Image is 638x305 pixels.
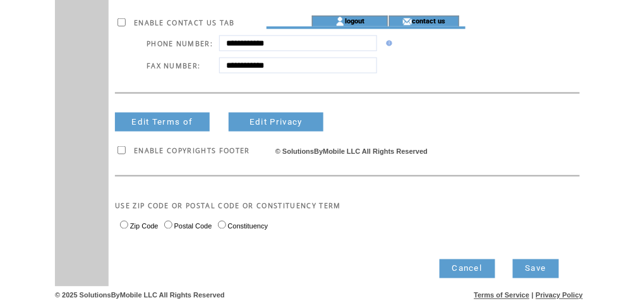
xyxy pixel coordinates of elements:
[345,17,364,25] a: logout
[215,223,268,230] label: Constituency
[275,147,428,155] span: © SolutionsByMobile LLC All Rights Reserved
[115,202,341,211] span: USE ZIP CODE OR POSTAL CODE OR CONSTITUENCY TERM
[440,259,495,278] a: Cancel
[218,221,226,229] input: Constituency
[402,16,412,27] img: contact_us_icon.gif
[412,17,445,25] a: contact us
[164,221,172,229] input: Postal Code
[335,16,345,27] img: account_icon.gif
[229,113,323,132] a: Edit Privacy Policy
[117,223,159,230] label: Zip Code
[536,292,583,299] a: Privacy Policy
[532,292,534,299] span: |
[383,40,392,46] img: help.gif
[147,61,201,70] span: FAX NUMBER:
[474,292,530,299] a: Terms of Service
[120,221,128,229] input: Zip Code
[147,39,213,48] span: PHONE NUMBER:
[55,292,225,299] span: © 2025 SolutionsByMobile LLC All Rights Reserved
[134,18,235,27] span: ENABLE CONTACT US TAB
[115,113,210,132] a: Edit Terms of Service
[161,223,212,230] label: Postal Code
[513,259,559,278] a: Save
[134,146,250,155] span: ENABLE COPYRIGHTS FOOTER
